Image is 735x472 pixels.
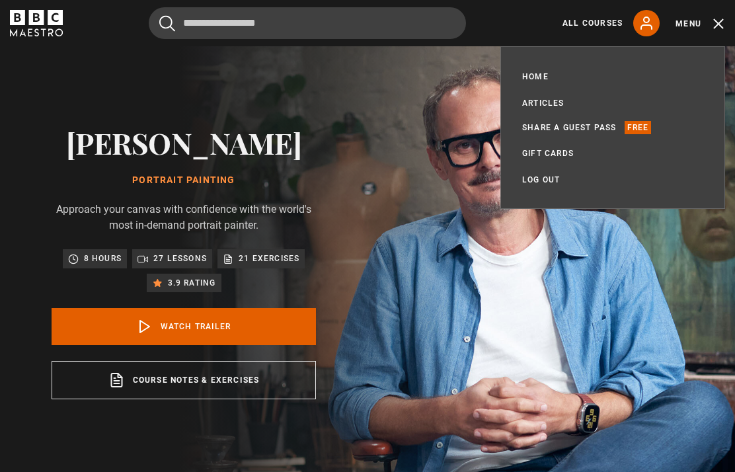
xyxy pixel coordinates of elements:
p: 27 lessons [153,252,207,265]
a: Watch Trailer [52,308,316,345]
a: Gift Cards [522,147,574,160]
p: 21 exercises [239,252,299,265]
a: All Courses [562,17,623,29]
p: 3.9 rating [168,276,216,290]
a: Log out [522,173,560,186]
button: Submit the search query [159,15,175,32]
h1: Portrait Painting [52,175,316,186]
h2: [PERSON_NAME] [52,126,316,159]
p: 8 hours [84,252,122,265]
p: Approach your canvas with confidence with the world's most in-demand portrait painter. [52,202,316,233]
p: Free [625,121,652,134]
a: Course notes & exercises [52,361,316,399]
button: Toggle navigation [676,17,725,30]
input: Search [149,7,466,39]
a: Share a guest pass [522,121,617,134]
svg: BBC Maestro [10,10,63,36]
a: Home [522,70,549,83]
a: Articles [522,97,564,110]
